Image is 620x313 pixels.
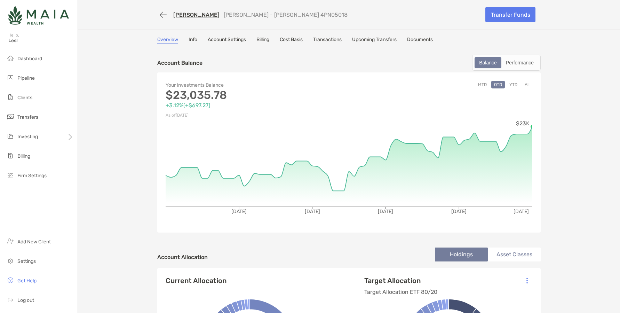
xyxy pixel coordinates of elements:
[475,81,490,88] button: MTD
[224,11,348,18] p: [PERSON_NAME] - [PERSON_NAME] 4PN05018
[17,95,32,101] span: Clients
[352,37,397,44] a: Upcoming Transfers
[8,38,73,44] span: Les!
[17,258,36,264] span: Settings
[485,7,535,22] a: Transfer Funds
[280,37,303,44] a: Cost Basis
[6,151,15,160] img: billing icon
[407,37,433,44] a: Documents
[488,248,541,261] li: Asset Classes
[6,296,15,304] img: logout icon
[6,276,15,284] img: get-help icon
[256,37,269,44] a: Billing
[6,237,15,245] img: add_new_client icon
[208,37,246,44] a: Account Settings
[17,134,38,140] span: Investing
[378,209,393,214] tspan: [DATE]
[189,37,197,44] a: Info
[491,81,505,88] button: QTD
[166,81,349,89] p: Your Investments Balance
[472,55,541,71] div: segmented control
[514,209,529,214] tspan: [DATE]
[17,56,42,62] span: Dashboard
[6,171,15,179] img: firm-settings icon
[166,276,226,285] h4: Current Allocation
[17,297,34,303] span: Log out
[17,278,37,284] span: Get Help
[17,75,35,81] span: Pipeline
[451,209,467,214] tspan: [DATE]
[231,209,247,214] tspan: [DATE]
[166,111,349,120] p: As of [DATE]
[502,58,538,68] div: Performance
[157,37,178,44] a: Overview
[364,276,437,285] h4: Target Allocation
[6,132,15,140] img: investing icon
[364,288,437,296] p: Target Allocation ETF 80/20
[8,3,69,28] img: Zoe Logo
[17,114,38,120] span: Transfers
[6,54,15,62] img: dashboard icon
[507,81,520,88] button: YTD
[475,58,501,68] div: Balance
[166,91,349,100] p: $23,035.78
[435,248,488,261] li: Holdings
[6,257,15,265] img: settings icon
[6,112,15,121] img: transfers icon
[6,73,15,82] img: pipeline icon
[17,239,51,245] span: Add New Client
[173,11,220,18] a: [PERSON_NAME]
[157,254,208,260] h4: Account Allocation
[6,93,15,101] img: clients icon
[17,173,47,179] span: Firm Settings
[516,120,530,127] tspan: $23K
[157,58,202,67] p: Account Balance
[305,209,320,214] tspan: [DATE]
[17,153,30,159] span: Billing
[313,37,342,44] a: Transactions
[526,277,528,284] img: Icon List Menu
[522,81,532,88] button: All
[166,101,349,110] p: +3.12% ( +$697.27 )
